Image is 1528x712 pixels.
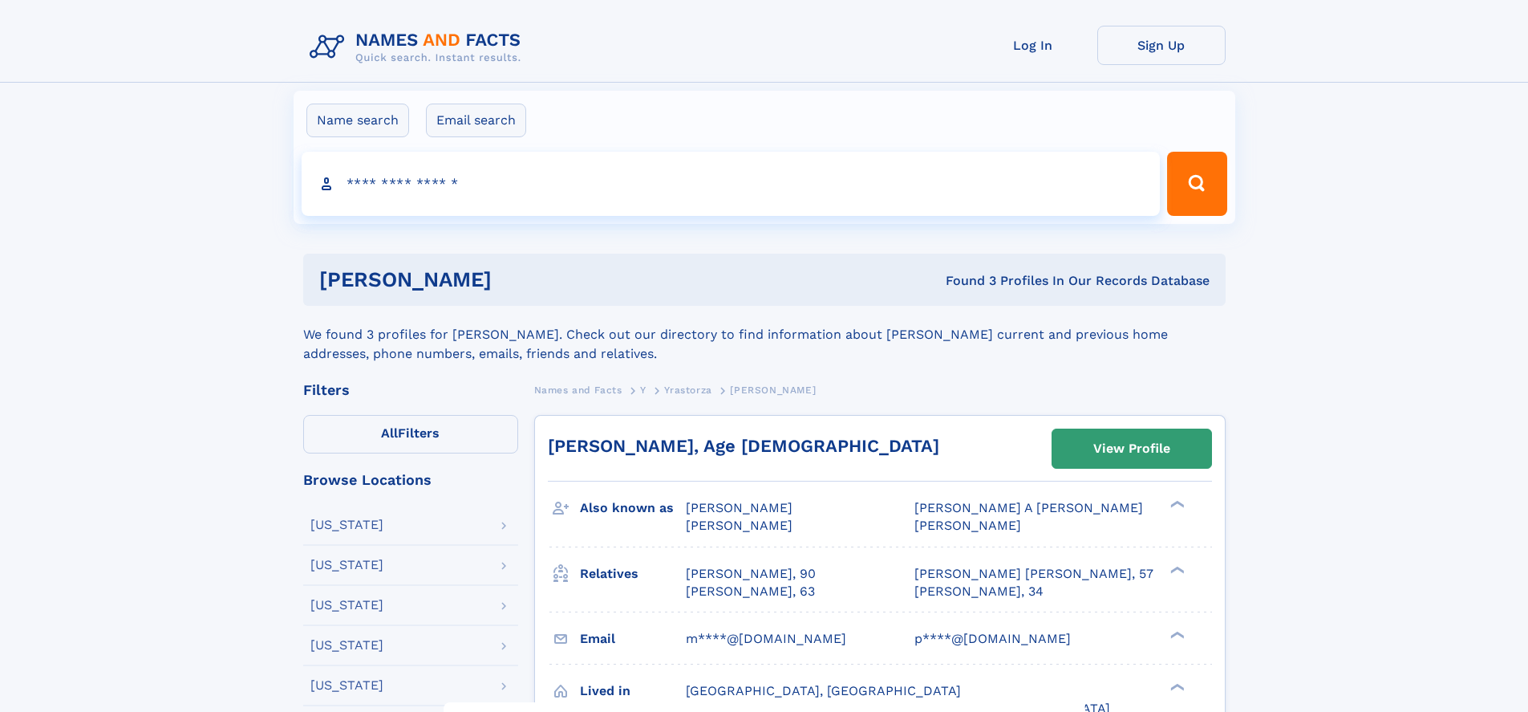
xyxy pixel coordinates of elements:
h1: [PERSON_NAME] [319,270,719,290]
input: search input [302,152,1161,216]
span: Y [640,384,646,396]
span: [PERSON_NAME] [686,518,792,533]
div: [US_STATE] [310,599,383,612]
label: Filters [303,415,518,454]
div: ❯ [1166,564,1186,575]
div: Filters [303,383,518,397]
a: [PERSON_NAME], 34 [914,583,1044,600]
a: Sign Up [1097,26,1226,65]
a: [PERSON_NAME], 63 [686,583,815,600]
div: We found 3 profiles for [PERSON_NAME]. Check out our directory to find information about [PERSON_... [303,306,1226,364]
a: [PERSON_NAME], Age [DEMOGRAPHIC_DATA] [548,436,939,456]
div: View Profile [1093,430,1170,467]
div: [US_STATE] [310,679,383,692]
span: [GEOGRAPHIC_DATA], [GEOGRAPHIC_DATA] [686,683,961,698]
span: [PERSON_NAME] A [PERSON_NAME] [914,500,1143,515]
div: ❯ [1166,681,1186,692]
a: Names and Facts [534,380,622,400]
a: Log In [969,26,1097,65]
a: [PERSON_NAME], 90 [686,565,816,583]
h3: Also known as [580,494,686,522]
img: Logo Names and Facts [303,26,534,69]
label: Name search [306,104,409,137]
div: [US_STATE] [310,639,383,652]
div: [US_STATE] [310,559,383,572]
button: Search Button [1167,152,1226,216]
div: Found 3 Profiles In Our Records Database [719,272,1210,290]
a: View Profile [1052,429,1211,468]
h3: Relatives [580,560,686,588]
span: [PERSON_NAME] [730,384,816,396]
span: Yrastorza [664,384,711,396]
div: ❯ [1166,629,1186,640]
div: ❯ [1166,499,1186,510]
div: Browse Locations [303,473,518,487]
h3: Email [580,625,686,653]
div: [US_STATE] [310,519,383,531]
span: All [381,425,398,441]
label: Email search [426,104,526,137]
span: [PERSON_NAME] [686,500,792,515]
a: Y [640,380,646,400]
a: [PERSON_NAME] [PERSON_NAME], 57 [914,565,1153,583]
a: Yrastorza [664,380,711,400]
span: [PERSON_NAME] [914,518,1021,533]
h3: Lived in [580,677,686,705]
